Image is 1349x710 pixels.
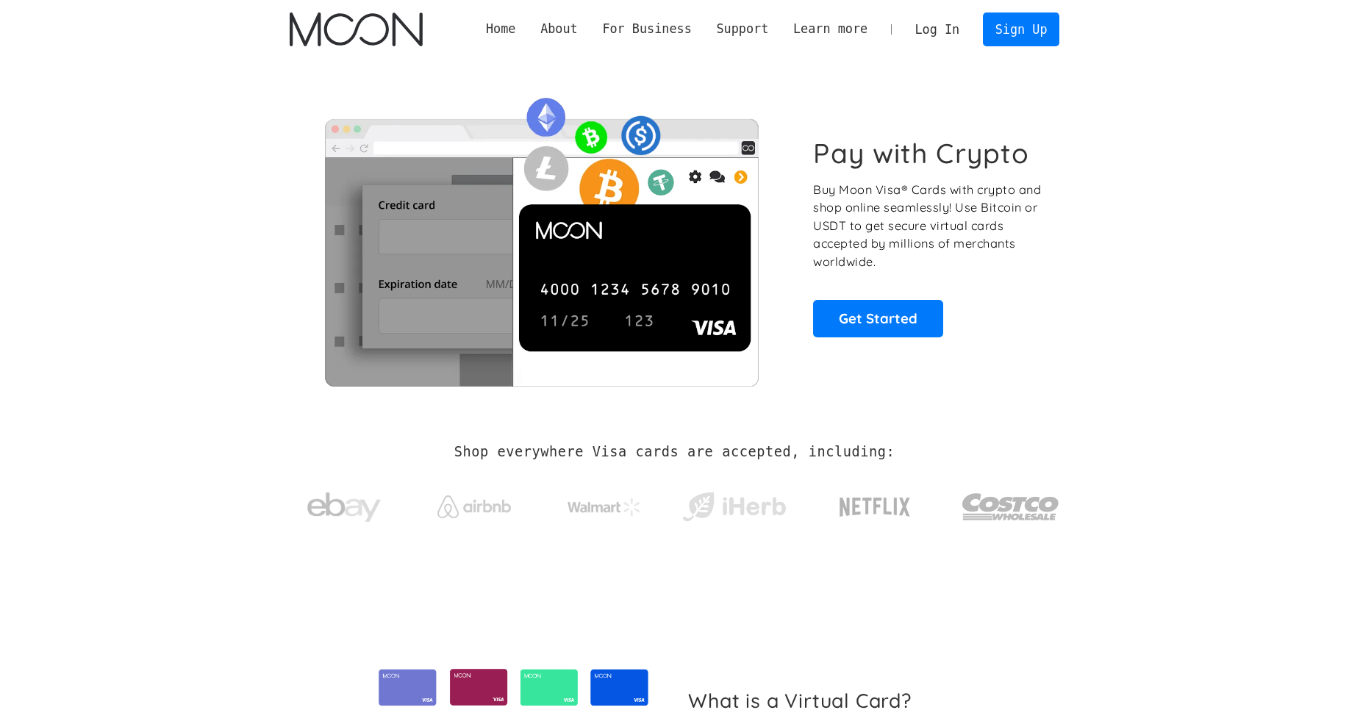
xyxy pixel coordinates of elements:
img: ebay [307,484,381,531]
div: Support [704,20,781,38]
a: ebay [290,470,399,538]
h1: Pay with Crypto [813,137,1029,170]
a: Netflix [809,474,941,533]
img: Costco [962,479,1060,534]
a: home [290,12,423,46]
p: Buy Moon Visa® Cards with crypto and shop online seamlessly! Use Bitcoin or USDT to get secure vi... [813,181,1043,271]
div: About [540,20,578,38]
div: Learn more [793,20,867,38]
h2: Shop everywhere Visa cards are accepted, including: [454,444,895,460]
img: Airbnb [437,495,511,518]
a: iHerb [679,473,789,534]
img: iHerb [679,488,789,526]
img: Netflix [838,489,912,526]
div: About [528,20,590,38]
a: Airbnb [419,481,529,526]
div: For Business [602,20,691,38]
img: Walmart [568,498,641,516]
img: Moon Logo [290,12,423,46]
a: Walmart [549,484,659,523]
div: For Business [590,20,704,38]
div: Support [716,20,768,38]
div: Learn more [781,20,880,38]
a: Costco [962,465,1060,542]
a: Home [473,20,528,38]
a: Get Started [813,300,943,337]
a: Sign Up [983,12,1059,46]
a: Log In [903,13,972,46]
img: Moon Cards let you spend your crypto anywhere Visa is accepted. [290,87,793,386]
